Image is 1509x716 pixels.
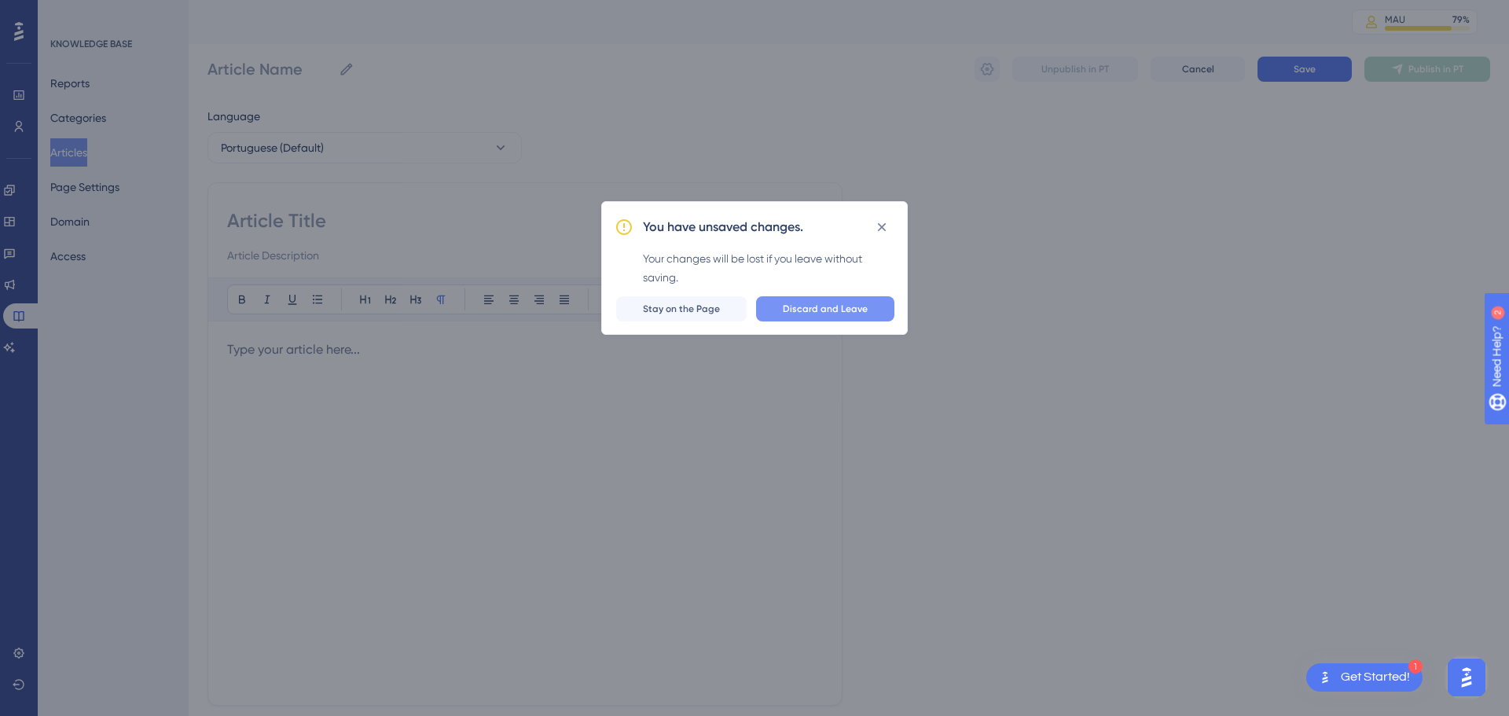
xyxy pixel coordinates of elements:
[1443,654,1490,701] iframe: UserGuiding AI Assistant Launcher
[37,4,98,23] span: Need Help?
[643,303,720,315] span: Stay on the Page
[1306,663,1423,692] div: Open Get Started! checklist, remaining modules: 1
[1408,659,1423,674] div: 1
[783,303,868,315] span: Discard and Leave
[109,8,114,20] div: 2
[643,249,894,287] div: Your changes will be lost if you leave without saving.
[1341,669,1410,686] div: Get Started!
[1316,668,1335,687] img: launcher-image-alternative-text
[643,218,803,237] h2: You have unsaved changes.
